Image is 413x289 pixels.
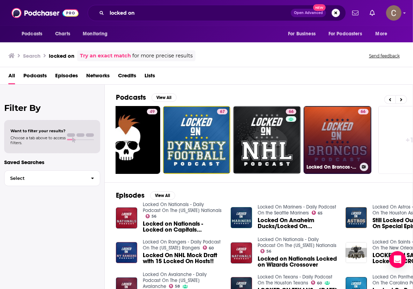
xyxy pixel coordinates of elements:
[169,284,180,288] a: 58
[10,128,66,133] span: Want to filter your results?
[288,29,316,39] span: For Business
[386,5,401,21] span: Logged in as clay.bolton
[4,159,100,165] p: Saved Searches
[209,247,214,250] span: 60
[367,53,402,59] button: Send feedback
[78,27,117,41] button: open menu
[367,7,378,19] a: Show notifications dropdown
[163,106,231,174] a: 67
[258,274,332,286] a: Locked On Texans - Daily Podcast On The Houston Texans
[231,242,252,264] img: Locked on Nationals Locked on Wizards Crossover
[386,5,401,21] button: Show profile menu
[260,249,272,253] a: 56
[203,246,214,250] a: 60
[143,202,222,213] a: Locked On Nationals - Daily Podcast On The Washington Nationals
[145,70,155,84] a: Lists
[93,106,160,174] a: 49
[17,27,51,41] button: open menu
[143,221,222,233] a: Locked on Nationals - Locked on Capitals Crossover
[86,70,110,84] a: Networks
[116,242,137,263] img: Locked On NHL Mock Draft with 15 Locked On Hosts!!
[313,4,326,11] span: New
[132,52,193,60] span: for more precise results
[150,108,155,115] span: 49
[4,170,100,186] button: Select
[312,211,323,215] a: 65
[10,135,66,145] span: Choose a tab above to access filters.
[324,27,372,41] button: open menu
[55,70,78,84] a: Episodes
[116,93,146,102] h2: Podcasts
[258,217,337,229] a: Locked On Anaheim Ducks/Locked On Angels/Locked On Mariners Crossover
[386,5,401,21] img: User Profile
[49,52,74,59] h3: locked on
[152,93,177,102] button: View All
[283,27,324,41] button: open menu
[116,207,137,229] img: Locked on Nationals - Locked on Capitals Crossover
[258,204,336,216] a: Locked On Mariners - Daily Podcast On the Seattle Mariners
[371,27,396,41] button: open menu
[23,70,47,84] a: Podcasts
[258,256,337,268] a: Locked on Nationals Locked on Wizards Crossover
[80,52,131,60] a: Try an exact match
[143,252,222,264] a: Locked On NHL Mock Draft with 15 Locked On Hosts!!
[150,191,175,200] button: View All
[317,282,322,285] span: 60
[220,108,225,115] span: 67
[361,108,366,115] span: 66
[304,106,371,174] a: 66Locked On Broncos - Daily Podcast On The Denver Broncos
[294,11,323,15] span: Open Advanced
[116,93,177,102] a: PodcastsView All
[116,191,145,200] h2: Episodes
[12,6,79,20] img: Podchaser - Follow, Share and Rate Podcasts
[118,70,136,84] a: Credits
[389,251,406,268] div: Open Intercom Messenger
[83,29,108,39] span: Monitoring
[307,164,357,170] h3: Locked On Broncos - Daily Podcast On The Denver Broncos
[291,9,326,17] button: Open AdvancedNew
[55,29,70,39] span: Charts
[8,70,15,84] a: All
[318,212,323,215] span: 65
[266,250,271,253] span: 56
[143,239,221,251] a: Locked On Rangers - Daily Podcast On The New York Rangers
[346,207,367,228] img: Still Locked Out! A Locked On Special Episode
[22,29,42,39] span: Podcasts
[107,7,291,19] input: Search podcasts, credits, & more...
[346,242,367,263] img: LOCKED ON SAINTS - 8/8 - Locked on CROSSOVER with LOCKED ON JAGS
[289,108,294,115] span: 66
[217,109,228,114] a: 67
[175,285,180,288] span: 58
[146,214,157,218] a: 56
[51,27,74,41] a: Charts
[329,29,362,39] span: For Podcasters
[258,237,337,248] a: Locked On Nationals - Daily Podcast On The Washington Nationals
[233,106,301,174] a: 66
[116,191,175,200] a: EpisodesView All
[4,103,100,113] h2: Filter By
[311,281,322,285] a: 60
[349,7,361,19] a: Show notifications dropdown
[23,52,40,59] h3: Search
[231,207,252,228] img: Locked On Anaheim Ducks/Locked On Angels/Locked On Mariners Crossover
[147,109,157,114] a: 49
[88,5,346,21] div: Search podcasts, credits, & more...
[286,109,296,114] a: 66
